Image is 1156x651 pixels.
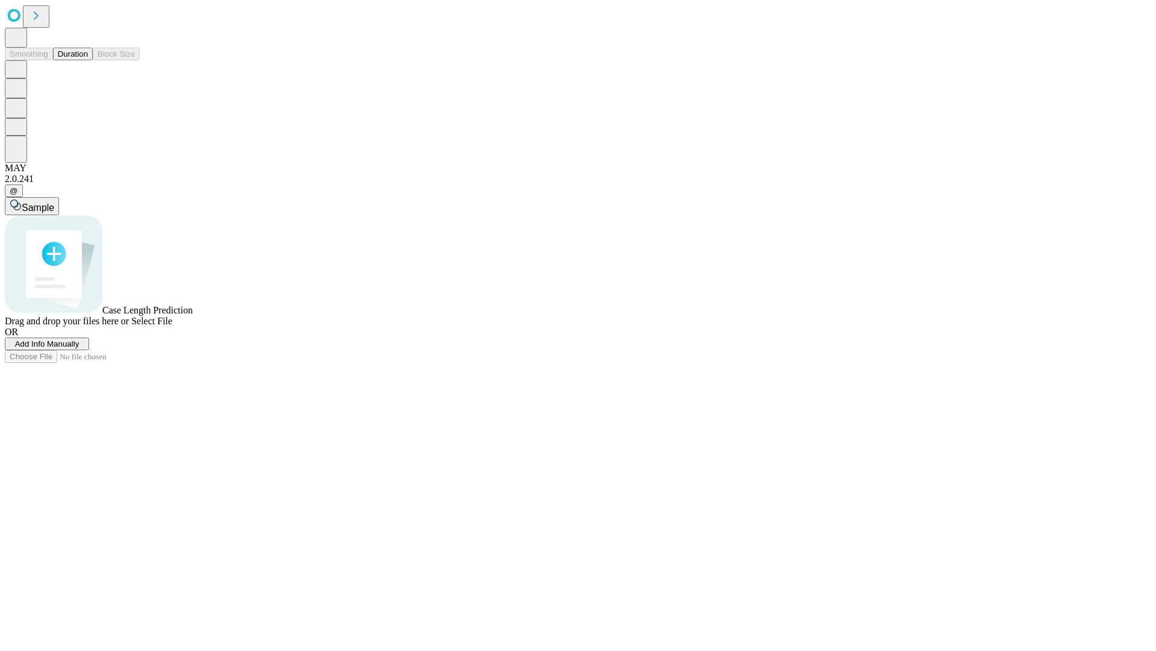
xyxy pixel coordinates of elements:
[5,184,23,197] button: @
[102,305,193,315] span: Case Length Prediction
[5,163,1151,174] div: MAY
[5,316,129,326] span: Drag and drop your files here or
[5,338,89,350] button: Add Info Manually
[5,174,1151,184] div: 2.0.241
[131,316,172,326] span: Select File
[15,339,79,348] span: Add Info Manually
[5,48,53,60] button: Smoothing
[5,197,59,215] button: Sample
[53,48,93,60] button: Duration
[22,203,54,213] span: Sample
[10,186,18,195] span: @
[5,327,18,337] span: OR
[93,48,140,60] button: Block Size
